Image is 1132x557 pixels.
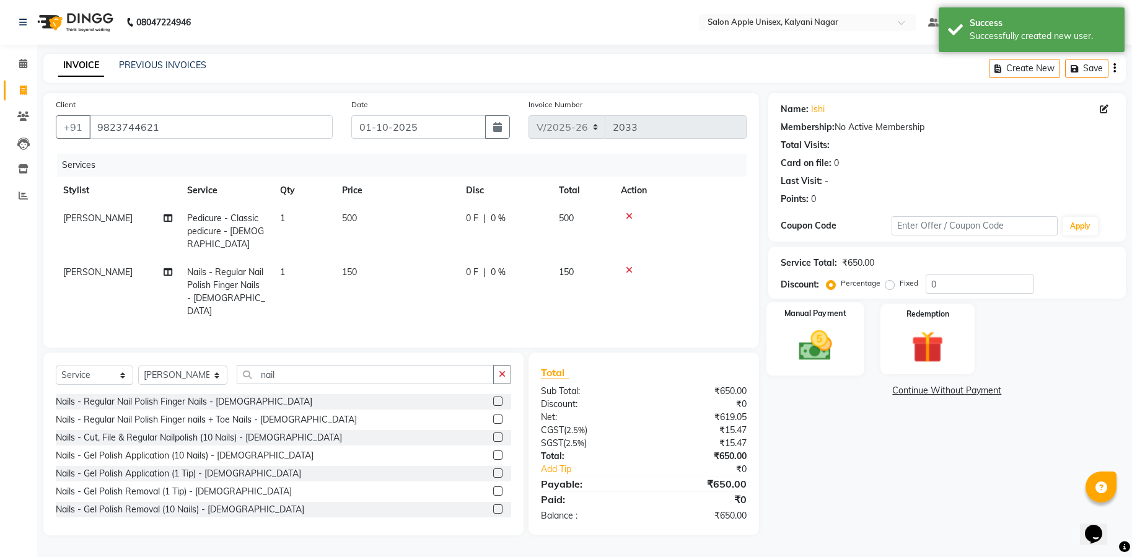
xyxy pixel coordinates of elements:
div: Discount: [532,398,644,411]
div: Service Total: [781,257,837,270]
label: Redemption [906,309,949,320]
div: Discount: [781,278,819,291]
span: 2.5% [566,425,585,435]
img: _cash.svg [788,327,842,365]
input: Search by Name/Mobile/Email/Code [89,115,333,139]
div: Coupon Code [781,219,892,232]
div: ₹0 [644,398,756,411]
label: Percentage [841,278,880,289]
div: Nails - Regular Nail Polish Finger nails + Toe Nails - [DEMOGRAPHIC_DATA] [56,413,357,426]
b: 08047224946 [136,5,191,40]
div: Points: [781,193,809,206]
span: SGST [541,437,563,449]
span: Pedicure - Classic pedicure - [DEMOGRAPHIC_DATA] [187,213,264,250]
a: Ishi [811,103,825,116]
button: Apply [1063,217,1098,235]
div: Nails - Gel Polish Application (10 Nails) - [DEMOGRAPHIC_DATA] [56,449,314,462]
span: 150 [559,266,574,278]
img: _gift.svg [902,327,954,367]
div: ( ) [532,437,644,450]
div: Last Visit: [781,175,822,188]
div: ₹15.47 [644,437,756,450]
div: ₹0 [644,492,756,507]
div: ₹619.05 [644,411,756,424]
th: Service [180,177,273,204]
div: ₹0 [662,463,756,476]
div: Services [57,154,756,177]
div: Balance : [532,509,644,522]
span: 1 [280,213,285,224]
div: Card on file: [781,157,831,170]
label: Invoice Number [529,99,582,110]
div: ₹650.00 [644,385,756,398]
input: Enter Offer / Coupon Code [892,216,1058,235]
button: Create New [989,59,1060,78]
label: Client [56,99,76,110]
div: No Active Membership [781,121,1113,134]
span: [PERSON_NAME] [63,213,133,224]
div: Nails - Gel Polish Removal (10 Nails) - [DEMOGRAPHIC_DATA] [56,503,304,516]
span: Total [541,366,569,379]
span: 150 [342,266,357,278]
div: ₹650.00 [644,509,756,522]
label: Manual Payment [784,307,846,319]
div: Nails - Cut, File & Regular Nailpolish (10 Nails) - [DEMOGRAPHIC_DATA] [56,431,342,444]
div: Name: [781,103,809,116]
th: Stylist [56,177,180,204]
span: 0 % [491,266,506,279]
span: | [483,266,486,279]
div: Sub Total: [532,385,644,398]
div: ₹650.00 [644,476,756,491]
label: Fixed [900,278,918,289]
div: Payable: [532,476,644,491]
div: Nails - Gel Polish Application (1 Tip) - [DEMOGRAPHIC_DATA] [56,467,301,480]
span: CGST [541,424,564,436]
span: Nails - Regular Nail Polish Finger Nails - [DEMOGRAPHIC_DATA] [187,266,265,317]
a: INVOICE [58,55,104,77]
div: 0 [811,193,816,206]
div: - [825,175,828,188]
a: PREVIOUS INVOICES [119,59,206,71]
button: Save [1065,59,1108,78]
label: Date [351,99,368,110]
div: Nails - Regular Nail Polish Finger Nails - [DEMOGRAPHIC_DATA] [56,395,312,408]
span: 0 F [466,266,478,279]
a: Continue Without Payment [771,384,1123,397]
span: [PERSON_NAME] [63,266,133,278]
div: Total: [532,450,644,463]
div: 0 [834,157,839,170]
iframe: chat widget [1080,507,1120,545]
div: Net: [532,411,644,424]
div: Success [970,17,1115,30]
span: 0 % [491,212,506,225]
button: +91 [56,115,90,139]
div: ( ) [532,424,644,437]
span: 0 F [466,212,478,225]
div: ₹650.00 [842,257,874,270]
div: Total Visits: [781,139,830,152]
th: Price [335,177,459,204]
div: ₹15.47 [644,424,756,437]
div: Nails - Gel Polish Removal (1 Tip) - [DEMOGRAPHIC_DATA] [56,485,292,498]
span: | [483,212,486,225]
div: Paid: [532,492,644,507]
th: Action [613,177,747,204]
th: Qty [273,177,335,204]
div: ₹650.00 [644,450,756,463]
div: Successfully created new user. [970,30,1115,43]
span: 500 [342,213,357,224]
span: 2.5% [566,438,584,448]
input: Search or Scan [237,365,494,384]
div: Membership: [781,121,835,134]
span: 1 [280,266,285,278]
a: Add Tip [532,463,662,476]
span: 500 [559,213,574,224]
img: logo [32,5,116,40]
th: Disc [459,177,551,204]
th: Total [551,177,613,204]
